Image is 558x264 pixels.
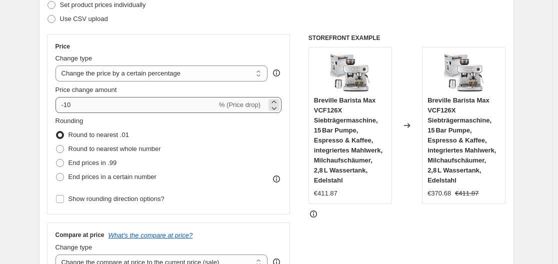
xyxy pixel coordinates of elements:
[427,188,451,198] div: €370.68
[55,243,92,251] span: Change type
[55,54,92,62] span: Change type
[68,131,129,138] span: Round to nearest .01
[314,188,337,198] div: €411.87
[314,96,382,184] span: Breville Barista Max VCF126X Siebträgermaschine, 15 Bar Pumpe, Espresso & Kaffee, integriertes Ma...
[271,68,281,78] div: help
[68,173,156,180] span: End prices in a certain number
[308,34,506,42] h6: STOREFRONT EXAMPLE
[55,42,70,50] h3: Price
[444,52,484,92] img: 813kV_3R_eL_80x.jpg
[60,1,146,8] span: Set product prices individually
[55,86,117,93] span: Price change amount
[55,117,83,124] span: Rounding
[55,97,217,113] input: -15
[68,145,161,152] span: Round to nearest whole number
[55,231,104,239] h3: Compare at price
[455,188,478,198] strike: €411.87
[108,231,193,239] button: What's the compare at price?
[219,101,260,108] span: % (Price drop)
[330,52,370,92] img: 813kV_3R_eL_80x.jpg
[60,15,108,22] span: Use CSV upload
[68,195,164,202] span: Show rounding direction options?
[427,96,496,184] span: Breville Barista Max VCF126X Siebträgermaschine, 15 Bar Pumpe, Espresso & Kaffee, integriertes Ma...
[68,159,117,166] span: End prices in .99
